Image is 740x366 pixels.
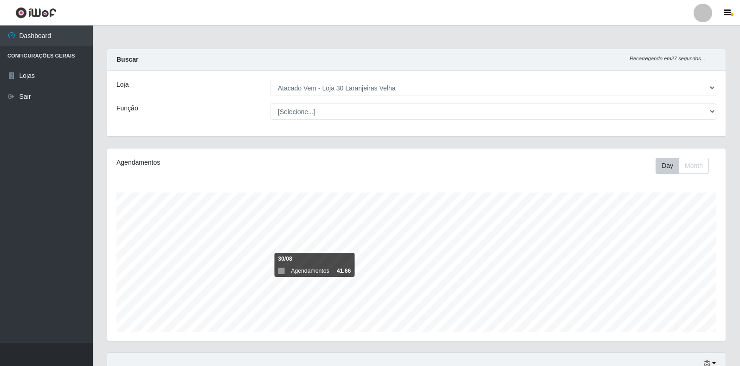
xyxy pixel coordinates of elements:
[15,7,57,19] img: CoreUI Logo
[656,158,679,174] button: Day
[116,80,129,90] label: Loja
[656,158,709,174] div: First group
[116,158,358,167] div: Agendamentos
[116,103,138,113] label: Função
[656,158,716,174] div: Toolbar with button groups
[679,158,709,174] button: Month
[116,56,138,63] strong: Buscar
[630,56,705,61] i: Recarregando em 27 segundos...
